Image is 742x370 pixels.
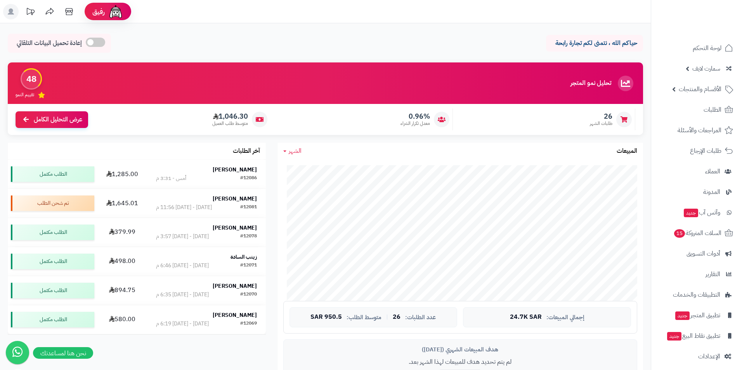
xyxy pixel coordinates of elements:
img: ai-face.png [108,4,123,19]
span: الأقسام والمنتجات [679,84,721,95]
div: الطلب مكتمل [11,312,94,327]
td: 379.99 [97,218,147,247]
span: طلبات الشهر [590,120,612,127]
a: السلات المتروكة15 [656,224,737,242]
span: | [386,314,388,320]
div: الطلب مكتمل [11,166,94,182]
div: هدف المبيعات الشهري ([DATE]) [290,346,631,354]
div: الطلب مكتمل [11,225,94,240]
a: تطبيق المتجرجديد [656,306,737,325]
span: تطبيق نقاط البيع [666,330,720,341]
td: 1,645.01 [97,189,147,218]
a: تحديثات المنصة [21,4,40,21]
span: معدل تكرار الشراء [400,120,430,127]
span: 0.96% [400,112,430,121]
span: لوحة التحكم [693,43,721,54]
a: الإعدادات [656,347,737,366]
a: تطبيق نقاط البيعجديد [656,327,737,345]
div: الطلب مكتمل [11,283,94,298]
span: العملاء [705,166,720,177]
div: [DATE] - [DATE] 11:56 م [156,204,212,211]
span: 15 [674,229,685,238]
span: جديد [667,332,681,341]
span: السلات المتروكة [673,228,721,239]
span: رفيق [92,7,105,16]
span: الإعدادات [698,351,720,362]
h3: تحليل نمو المتجر [570,80,611,87]
a: المدونة [656,183,737,201]
a: العملاء [656,162,737,181]
span: جديد [684,209,698,217]
p: لم يتم تحديد هدف للمبيعات لهذا الشهر بعد. [290,358,631,367]
div: [DATE] - [DATE] 6:19 م [156,320,209,328]
span: جديد [675,311,690,320]
span: وآتس آب [683,207,720,218]
strong: [PERSON_NAME] [213,282,257,290]
span: المدونة [703,187,720,197]
span: التقارير [706,269,720,280]
span: عرض التحليل الكامل [34,115,82,124]
td: 498.00 [97,247,147,276]
span: طلبات الإرجاع [690,145,721,156]
div: #12071 [240,262,257,270]
a: التطبيقات والخدمات [656,285,737,304]
a: الشهر [283,147,302,156]
span: 1,046.30 [212,112,248,121]
div: أمس - 3:31 م [156,175,186,182]
td: 580.00 [97,305,147,334]
strong: [PERSON_NAME] [213,311,257,319]
div: #12069 [240,320,257,328]
div: تم شحن الطلب [11,195,94,211]
div: #12078 [240,233,257,240]
span: الشهر [289,146,302,156]
strong: زينب السادة [231,253,257,261]
h3: آخر الطلبات [233,148,260,155]
span: 26 [590,112,612,121]
span: التطبيقات والخدمات [673,289,720,300]
div: الطلب مكتمل [11,254,94,269]
div: #12070 [240,291,257,299]
span: سمارت لايف [692,63,720,74]
div: #12081 [240,204,257,211]
span: متوسط الطلب: [347,314,381,321]
a: طلبات الإرجاع [656,142,737,160]
a: المراجعات والأسئلة [656,121,737,140]
a: الطلبات [656,100,737,119]
h3: المبيعات [617,148,637,155]
p: حياكم الله ، نتمنى لكم تجارة رابحة [552,39,637,48]
span: عدد الطلبات: [405,314,436,321]
div: #12086 [240,175,257,182]
span: 26 [393,314,400,321]
strong: [PERSON_NAME] [213,224,257,232]
span: إجمالي المبيعات: [546,314,584,321]
td: 1,285.00 [97,160,147,188]
a: وآتس آبجديد [656,203,737,222]
a: لوحة التحكم [656,39,737,57]
span: الطلبات [704,104,721,115]
strong: [PERSON_NAME] [213,195,257,203]
a: عرض التحليل الكامل [16,111,88,128]
div: [DATE] - [DATE] 3:57 م [156,233,209,240]
span: إعادة تحميل البيانات التلقائي [17,39,82,48]
span: أدوات التسويق [687,248,720,259]
span: متوسط طلب العميل [212,120,248,127]
span: 24.7K SAR [510,314,542,321]
a: أدوات التسويق [656,244,737,263]
div: [DATE] - [DATE] 6:35 م [156,291,209,299]
a: التقارير [656,265,737,284]
span: 950.5 SAR [310,314,342,321]
span: تطبيق المتجر [674,310,720,321]
span: المراجعات والأسئلة [678,125,721,136]
div: [DATE] - [DATE] 6:46 م [156,262,209,270]
span: تقييم النمو [16,92,34,98]
td: 894.75 [97,276,147,305]
strong: [PERSON_NAME] [213,166,257,174]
